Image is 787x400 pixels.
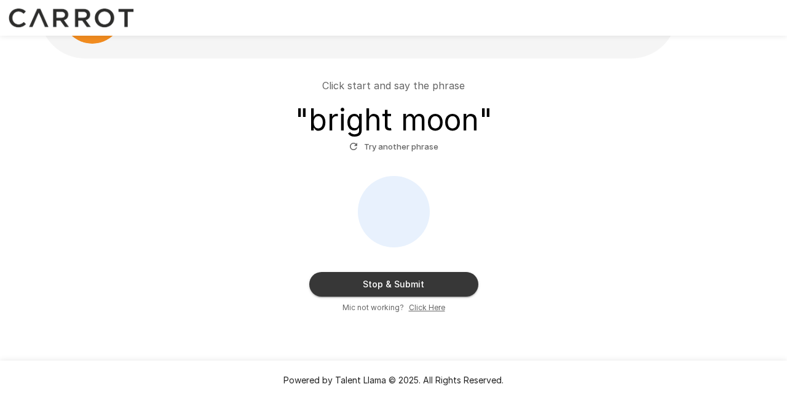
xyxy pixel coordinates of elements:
button: Try another phrase [346,137,441,156]
p: Click start and say the phrase [322,78,465,93]
h3: " bright moon " [295,103,492,137]
span: Mic not working? [342,302,404,314]
button: Stop & Submit [309,272,478,297]
u: Click Here [409,303,445,312]
p: Powered by Talent Llama © 2025. All Rights Reserved. [15,374,772,386]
